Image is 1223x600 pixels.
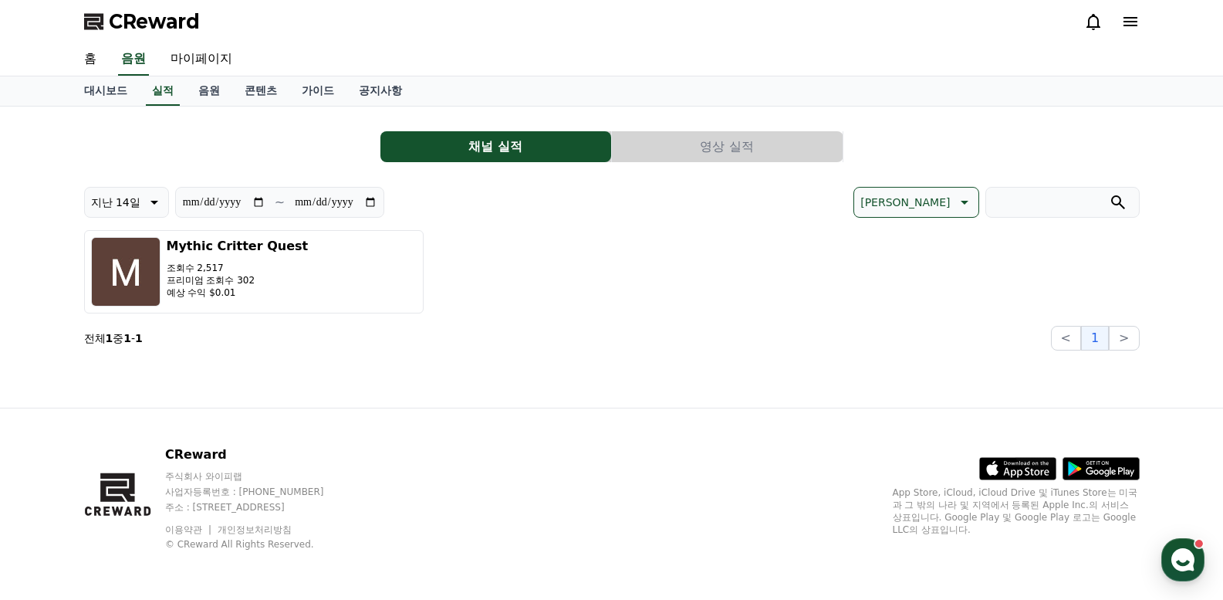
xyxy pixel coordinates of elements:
[167,262,309,274] p: 조회수 2,517
[289,76,346,106] a: 가이드
[860,192,950,213] p: [PERSON_NAME]
[167,237,309,256] h3: Mythic Critter Quest
[853,187,978,218] button: [PERSON_NAME]
[165,524,214,535] a: 이용약관
[199,472,296,510] a: 설정
[167,286,309,299] p: 예상 수익 $0.01
[165,486,353,498] p: 사업자등록번호 : [PHONE_NUMBER]
[346,76,414,106] a: 공지사항
[118,43,149,76] a: 음원
[165,501,353,514] p: 주소 : [STREET_ADDRESS]
[165,446,353,464] p: CReward
[1051,326,1081,351] button: <
[232,76,289,106] a: 콘텐츠
[893,486,1140,536] p: App Store, iCloud, iCloud Drive 및 iTunes Store는 미국과 그 밖의 나라 및 지역에서 등록된 Apple Inc.의 서비스 상표입니다. Goo...
[84,187,169,218] button: 지난 14일
[380,131,612,162] a: 채널 실적
[186,76,232,106] a: 음원
[109,9,200,34] span: CReward
[123,332,131,344] strong: 1
[612,131,843,162] button: 영상 실적
[102,472,199,510] a: 대화
[146,76,180,106] a: 실적
[218,524,292,535] a: 개인정보처리방침
[84,9,200,34] a: CReward
[84,331,143,346] p: 전체 중 -
[49,495,58,507] span: 홈
[91,192,140,213] p: 지난 14일
[612,131,843,162] a: 영상 실적
[275,193,285,212] p: ~
[72,43,109,76] a: 홈
[72,76,140,106] a: 대시보드
[1109,326,1139,351] button: >
[158,43,245,76] a: 마이페이지
[106,332,113,344] strong: 1
[380,131,611,162] button: 채널 실적
[1081,326,1109,351] button: 1
[167,274,309,286] p: 프리미엄 조회수 302
[141,496,160,508] span: 대화
[135,332,143,344] strong: 1
[165,470,353,483] p: 주식회사 와이피랩
[91,237,160,307] img: Mythic Critter Quest
[84,230,424,314] button: Mythic Critter Quest 조회수 2,517 프리미엄 조회수 302 예상 수익 $0.01
[238,495,257,507] span: 설정
[165,538,353,551] p: © CReward All Rights Reserved.
[5,472,102,510] a: 홈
